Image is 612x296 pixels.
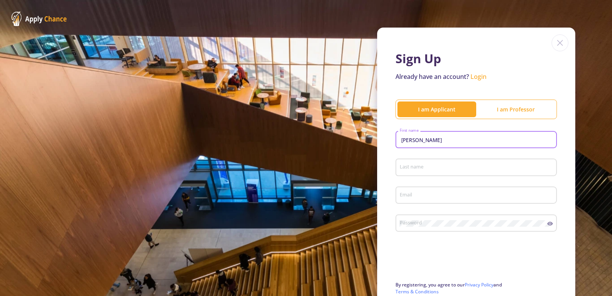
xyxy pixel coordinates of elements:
div: I am Applicant [397,105,476,113]
p: Already have an account? [396,72,557,81]
p: By registering, you agree to our and [396,281,557,295]
iframe: reCAPTCHA [396,245,512,275]
a: Privacy Policy [465,281,493,288]
img: close icon [552,34,568,51]
img: ApplyChance Logo [11,11,67,26]
a: Terms & Conditions [396,288,439,295]
div: I am Professor [476,105,555,113]
h1: Sign Up [396,51,557,66]
a: Login [470,72,487,81]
